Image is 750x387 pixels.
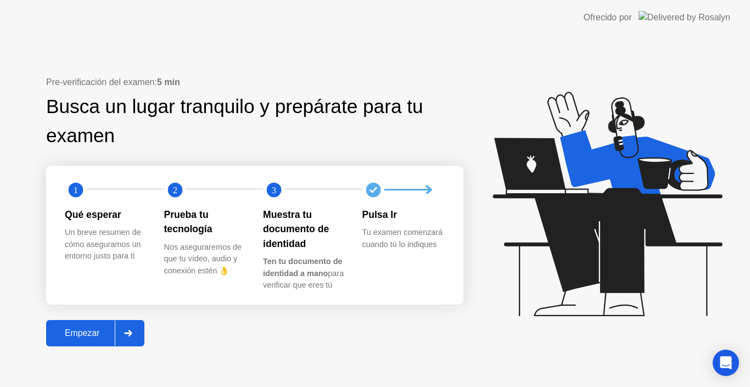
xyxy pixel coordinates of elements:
img: Delivered by Rosalyn [639,11,730,24]
div: Qué esperar [65,207,147,222]
b: Ten tu documento de identidad a mano [263,257,342,278]
button: Empezar [46,320,144,346]
div: Tu examen comenzará cuando tú lo indiques [362,227,444,250]
div: Open Intercom Messenger [713,350,739,376]
div: Empezar [49,328,115,338]
div: Nos aseguraremos de que tu vídeo, audio y conexión estén 👌 [164,242,246,277]
div: Un breve resumen de cómo aseguramos un entorno justo para ti [65,227,147,262]
div: para verificar que eres tú [263,256,345,291]
div: Pulsa Ir [362,207,444,222]
b: 5 min [157,77,180,87]
div: Ofrecido por [584,11,632,24]
text: 3 [272,184,276,195]
div: Busca un lugar tranquilo y prepárate para tu examen [46,92,433,150]
div: Muestra tu documento de identidad [263,207,345,251]
text: 2 [172,184,177,195]
text: 1 [74,184,78,195]
div: Prueba tu tecnología [164,207,246,237]
div: Pre-verificación del examen: [46,76,463,89]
